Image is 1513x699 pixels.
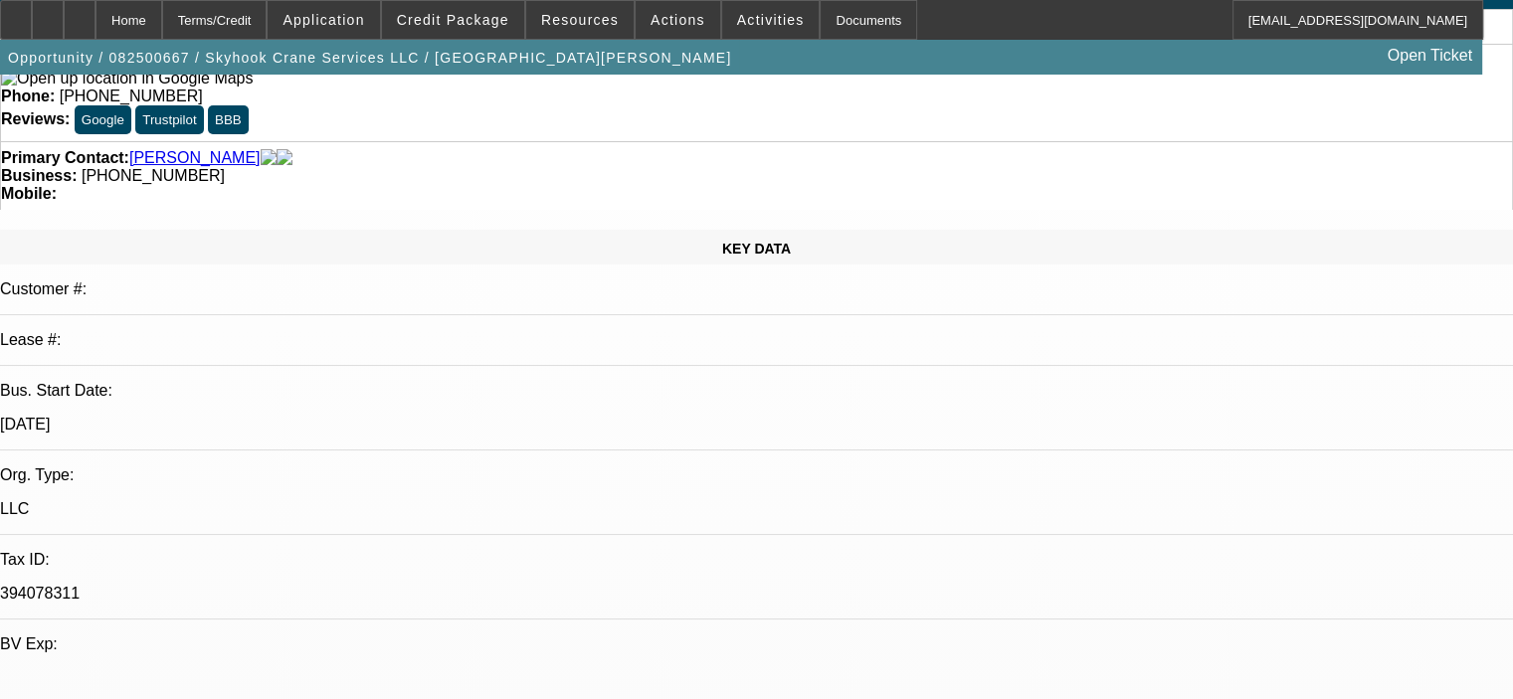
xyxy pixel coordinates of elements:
[1,149,129,167] strong: Primary Contact:
[129,149,261,167] a: [PERSON_NAME]
[722,1,820,39] button: Activities
[277,149,292,167] img: linkedin-icon.png
[208,105,249,134] button: BBB
[397,12,509,28] span: Credit Package
[268,1,379,39] button: Application
[8,50,731,66] span: Opportunity / 082500667 / Skyhook Crane Services LLC / [GEOGRAPHIC_DATA][PERSON_NAME]
[1380,39,1480,73] a: Open Ticket
[1,87,55,104] strong: Phone:
[135,105,203,134] button: Trustpilot
[737,12,805,28] span: Activities
[75,105,131,134] button: Google
[283,12,364,28] span: Application
[1,70,253,87] a: View Google Maps
[82,167,225,184] span: [PHONE_NUMBER]
[1,110,70,127] strong: Reviews:
[651,12,705,28] span: Actions
[722,241,791,257] span: KEY DATA
[636,1,720,39] button: Actions
[60,87,203,104] span: [PHONE_NUMBER]
[261,149,277,167] img: facebook-icon.png
[541,12,619,28] span: Resources
[526,1,634,39] button: Resources
[1,167,77,184] strong: Business:
[382,1,524,39] button: Credit Package
[1,185,57,202] strong: Mobile:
